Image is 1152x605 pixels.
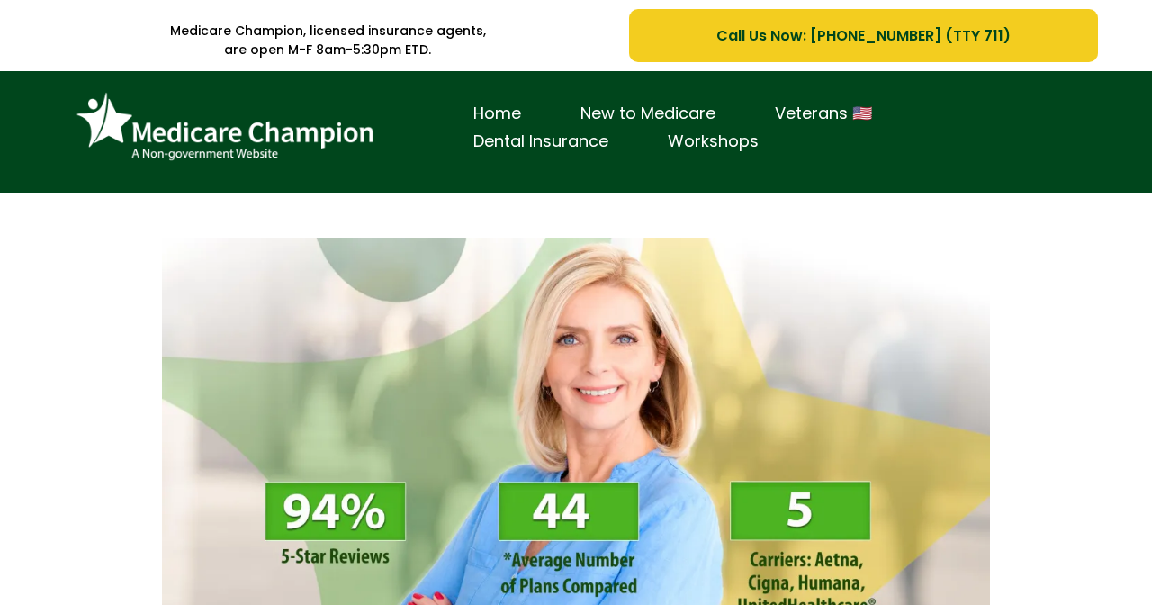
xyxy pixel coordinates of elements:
[716,24,1011,47] span: Call Us Now: [PHONE_NUMBER] (TTY 711)
[444,100,551,128] a: Home
[444,128,638,156] a: Dental Insurance
[551,100,745,128] a: New to Medicare
[54,41,602,59] p: are open M-F 8am-5:30pm ETD.
[638,128,788,156] a: Workshops
[629,9,1098,62] a: Call Us Now: 1-833-823-1990 (TTY 711)
[67,85,382,170] img: Brand Logo
[745,100,902,128] a: Veterans 🇺🇸
[54,22,602,41] p: Medicare Champion, licensed insurance agents,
